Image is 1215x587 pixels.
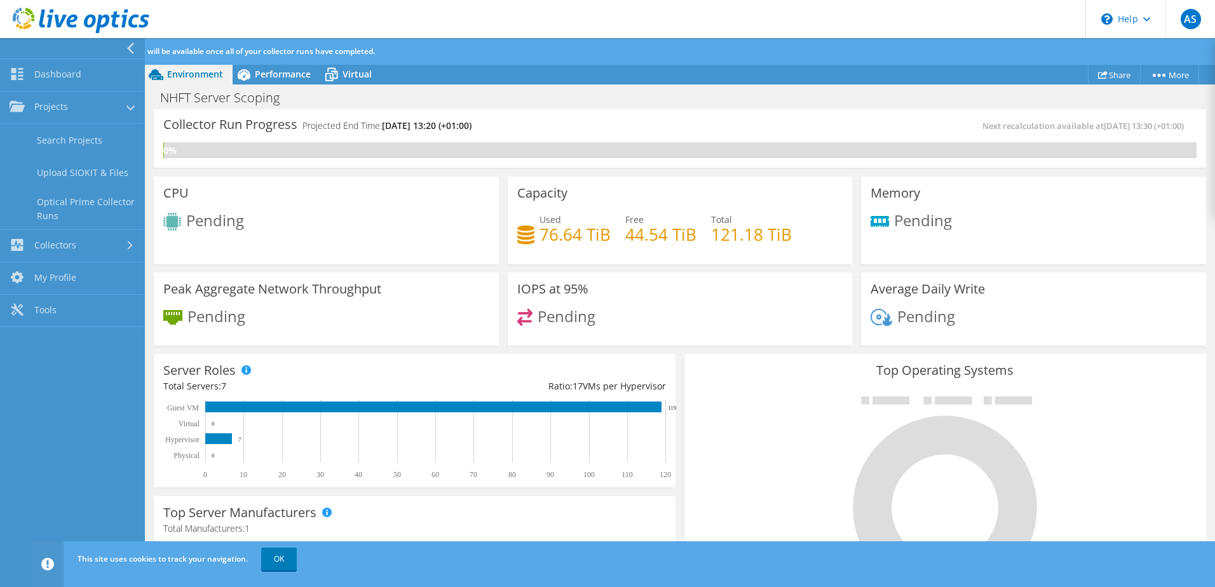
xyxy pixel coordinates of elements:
[278,470,286,479] text: 20
[546,470,554,479] text: 90
[163,363,236,377] h3: Server Roles
[343,68,372,80] span: Virtual
[255,68,311,80] span: Performance
[871,282,985,296] h3: Average Daily Write
[694,363,1197,377] h3: Top Operating Systems
[1104,120,1184,132] span: [DATE] 13:30 (+01:00)
[382,119,472,132] span: [DATE] 13:20 (+01:00)
[540,213,561,226] span: Used
[431,470,439,479] text: 60
[240,470,247,479] text: 10
[660,470,671,479] text: 120
[212,452,215,459] text: 0
[871,186,920,200] h3: Memory
[711,213,732,226] span: Total
[897,305,955,326] span: Pending
[982,120,1190,132] span: Next recalculation available at
[540,227,611,241] h4: 76.64 TiB
[186,210,244,231] span: Pending
[316,470,324,479] text: 30
[78,553,248,564] span: This site uses cookies to track your navigation.
[517,186,567,200] h3: Capacity
[163,379,414,393] div: Total Servers:
[355,470,362,479] text: 40
[414,379,665,393] div: Ratio: VMs per Hypervisor
[583,470,595,479] text: 100
[393,470,401,479] text: 50
[221,380,226,392] span: 7
[1181,9,1201,29] span: AS
[573,380,583,392] span: 17
[179,419,200,428] text: Virtual
[711,227,792,241] h4: 121.18 TiB
[238,436,241,443] text: 7
[203,470,207,479] text: 0
[167,403,199,412] text: Guest VM
[154,91,299,105] h1: NHFT Server Scoping
[163,144,164,158] div: 0%
[163,282,381,296] h3: Peak Aggregate Network Throughput
[625,227,696,241] h4: 44.54 TiB
[78,46,375,57] span: Additional analysis will be available once all of your collector runs have completed.
[508,470,516,479] text: 80
[625,213,644,226] span: Free
[261,548,297,570] a: OK
[517,282,588,296] h3: IOPS at 95%
[1088,65,1141,84] a: Share
[1101,13,1113,25] svg: \n
[1140,65,1199,84] a: More
[163,506,316,520] h3: Top Server Manufacturers
[245,522,250,534] span: 1
[668,405,677,411] text: 119
[187,305,245,326] span: Pending
[470,470,477,479] text: 70
[163,522,666,536] h4: Total Manufacturers:
[212,421,215,427] text: 0
[163,186,189,200] h3: CPU
[538,305,595,326] span: Pending
[167,68,223,80] span: Environment
[894,209,952,230] span: Pending
[302,119,472,133] h4: Projected End Time:
[165,435,200,444] text: Hypervisor
[173,451,200,460] text: Physical
[621,470,633,479] text: 110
